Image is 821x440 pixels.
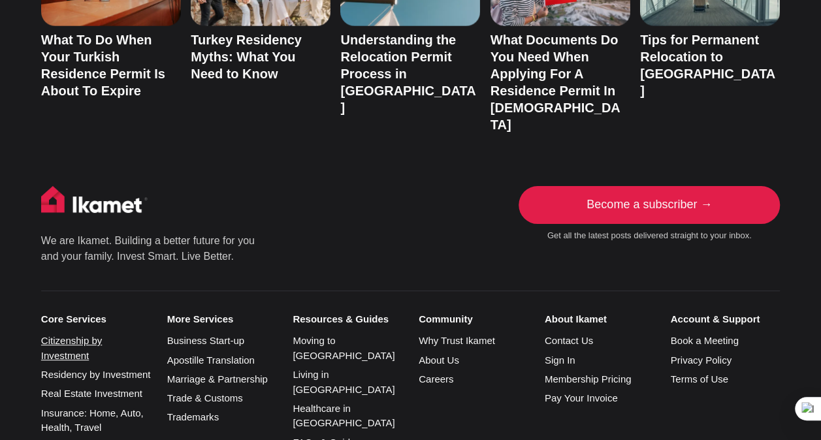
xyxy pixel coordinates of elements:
a: Healthcare in [GEOGRAPHIC_DATA] [293,403,394,429]
a: Moving to [GEOGRAPHIC_DATA] [293,335,394,361]
small: Account & Support [671,313,781,325]
a: Pay Your Invoice [545,392,618,403]
a: Sign In [545,354,575,366]
a: Apostille Translation [167,354,255,366]
small: Get all the latest posts delivered straight to your inbox. [519,230,780,242]
a: Business Start-up [167,335,244,346]
a: Marriage & Partnership [167,373,268,385]
a: Privacy Policy [671,354,732,366]
p: We are Ikamet. Building a better future for you and your family. Invest Smart. Live Better. [41,233,257,264]
a: Citizenship by Investment [41,335,102,361]
img: Ikamet home [41,186,148,219]
a: Living in [GEOGRAPHIC_DATA] [293,369,394,395]
a: Understanding the Relocation Permit Process in [GEOGRAPHIC_DATA] [340,33,475,115]
small: Community [419,313,528,325]
a: About Us [419,354,459,366]
a: What To Do When Your Turkish Residence Permit Is About To Expire [41,33,165,98]
a: Trademarks [167,411,219,422]
a: Membership Pricing [545,373,632,385]
a: Book a Meeting [671,335,739,346]
a: Trade & Customs [167,392,243,403]
small: Core Services [41,313,151,325]
a: Contact Us [545,335,593,346]
a: Tips for Permanent Relocation to [GEOGRAPHIC_DATA] [640,33,775,98]
a: Real Estate Investment [41,388,142,399]
a: Residency by Investment [41,369,151,380]
a: What Documents Do You Need When Applying For A Residence Permit In [DEMOGRAPHIC_DATA] [491,33,620,132]
small: More Services [167,313,277,325]
a: Become a subscriber → [519,186,780,224]
a: Terms of Use [671,373,728,385]
small: Resources & Guides [293,313,402,325]
a: Why Trust Ikamet [419,335,495,346]
small: About Ikamet [545,313,654,325]
a: Turkey Residency Myths: What You Need to Know [191,33,302,81]
a: Insurance: Home, Auto, Health, Travel [41,407,144,433]
a: Careers [419,373,453,385]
